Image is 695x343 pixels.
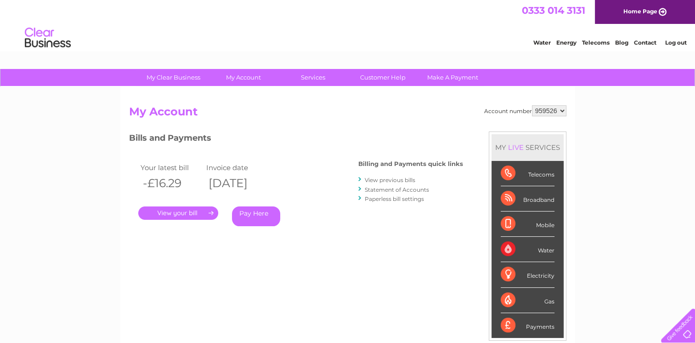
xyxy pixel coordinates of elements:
[24,24,71,52] img: logo.png
[501,186,554,212] div: Broadband
[501,237,554,262] div: Water
[365,177,415,183] a: View previous bills
[484,105,566,116] div: Account number
[506,143,525,152] div: LIVE
[501,288,554,313] div: Gas
[665,39,686,46] a: Log out
[129,131,463,148] h3: Bills and Payments
[556,39,576,46] a: Energy
[501,262,554,287] div: Electricity
[365,195,424,202] a: Paperless bill settings
[275,69,351,86] a: Services
[138,206,218,220] a: .
[492,134,564,160] div: MY SERVICES
[501,161,554,186] div: Telecoms
[501,313,554,338] div: Payments
[345,69,421,86] a: Customer Help
[533,39,551,46] a: Water
[358,160,463,167] h4: Billing and Payments quick links
[634,39,656,46] a: Contact
[365,186,429,193] a: Statement of Accounts
[205,69,281,86] a: My Account
[138,174,204,193] th: -£16.29
[501,212,554,237] div: Mobile
[415,69,491,86] a: Make A Payment
[129,105,566,123] h2: My Account
[522,5,585,16] a: 0333 014 3131
[204,174,270,193] th: [DATE]
[615,39,628,46] a: Blog
[136,69,211,86] a: My Clear Business
[232,206,280,226] a: Pay Here
[204,161,270,174] td: Invoice date
[131,5,565,45] div: Clear Business is a trading name of Verastar Limited (registered in [GEOGRAPHIC_DATA] No. 3667643...
[582,39,610,46] a: Telecoms
[138,161,204,174] td: Your latest bill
